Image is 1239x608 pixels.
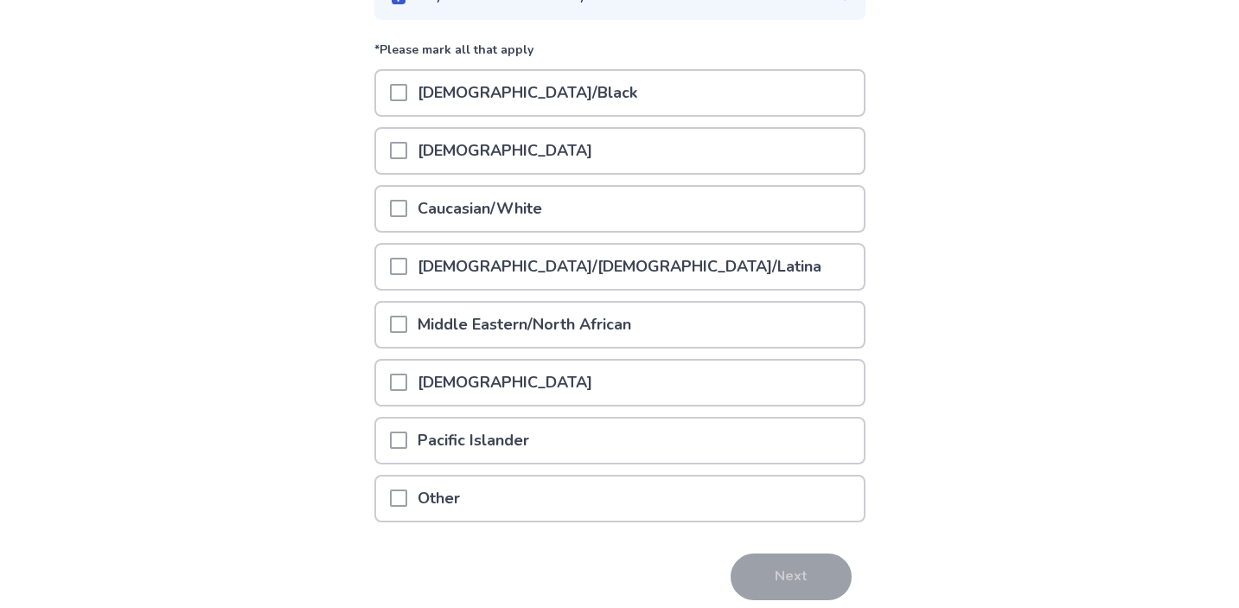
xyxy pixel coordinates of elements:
[407,187,552,231] p: Caucasian/White
[407,245,832,289] p: [DEMOGRAPHIC_DATA]/[DEMOGRAPHIC_DATA]/Latina
[731,554,852,600] button: Next
[374,41,865,69] p: *Please mark all that apply
[407,419,540,463] p: Pacific Islander
[407,71,648,115] p: [DEMOGRAPHIC_DATA]/Black
[407,361,603,405] p: [DEMOGRAPHIC_DATA]
[407,477,470,521] p: Other
[407,303,642,347] p: Middle Eastern/North African
[407,129,603,173] p: [DEMOGRAPHIC_DATA]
